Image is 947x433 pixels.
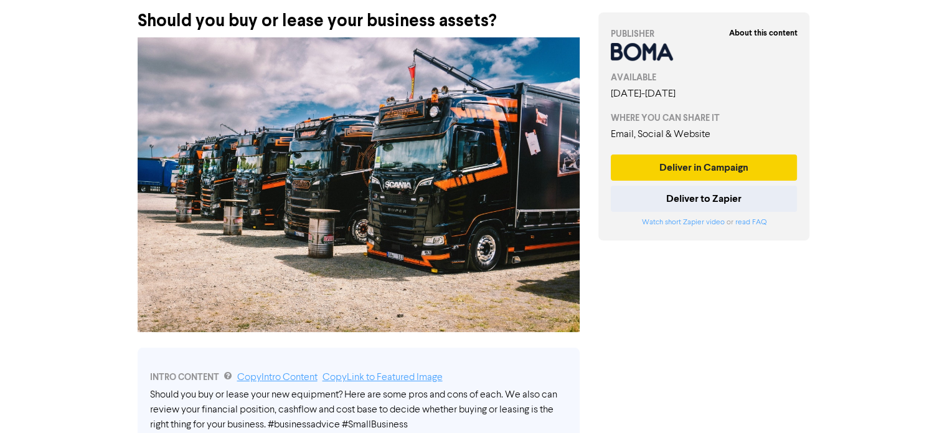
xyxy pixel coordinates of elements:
[611,217,798,228] div: or
[150,388,567,432] div: Should you buy or lease your new equipment? Here are some pros and cons of each. We also can revi...
[885,373,947,433] iframe: Chat Widget
[611,155,798,181] button: Deliver in Campaign
[611,87,798,102] div: [DATE] - [DATE]
[611,27,798,40] div: PUBLISHER
[611,127,798,142] div: Email, Social & Website
[728,28,797,38] strong: About this content
[611,186,798,212] button: Deliver to Zapier
[237,373,318,383] a: Copy Intro Content
[611,112,798,125] div: WHERE YOU CAN SHARE IT
[323,373,443,383] a: Copy Link to Featured Image
[641,219,724,226] a: Watch short Zapier video
[150,370,567,385] div: INTRO CONTENT
[611,71,798,84] div: AVAILABLE
[735,219,766,226] a: read FAQ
